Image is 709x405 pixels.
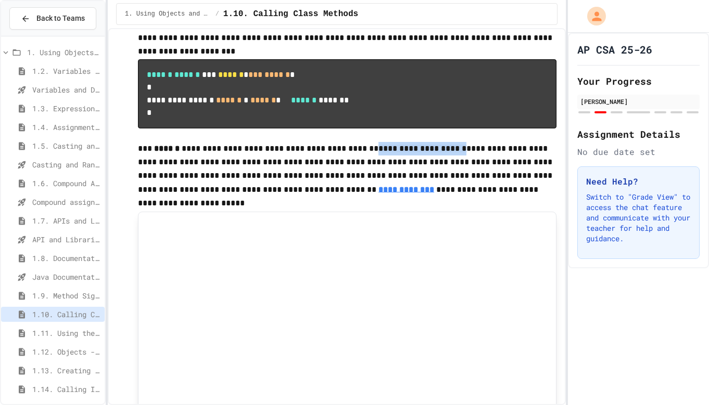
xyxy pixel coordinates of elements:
[32,328,100,338] span: 1.11. Using the Math Class
[577,146,700,158] div: No due date set
[32,140,100,151] span: 1.5. Casting and Ranges of Values
[32,66,100,76] span: 1.2. Variables and Data Types
[27,47,100,58] span: 1. Using Objects and Methods
[32,122,100,133] span: 1.4. Assignment and Input
[586,175,691,188] h3: Need Help?
[576,4,609,28] div: My Account
[580,97,697,106] div: [PERSON_NAME]
[32,346,100,357] span: 1.12. Objects - Instances of Classes
[216,10,219,18] span: /
[32,271,100,282] span: Java Documentation with Comments - Topic 1.8
[32,309,100,320] span: 1.10. Calling Class Methods
[32,103,100,114] span: 1.3. Expressions and Output [New]
[32,384,100,395] span: 1.14. Calling Instance Methods
[223,8,358,20] span: 1.10. Calling Class Methods
[32,253,100,264] span: 1.8. Documentation with Comments and Preconditions
[577,74,700,88] h2: Your Progress
[32,215,100,226] span: 1.7. APIs and Libraries
[32,84,100,95] span: Variables and Data Types - Quiz
[32,159,100,170] span: Casting and Ranges of variables - Quiz
[32,178,100,189] span: 1.6. Compound Assignment Operators
[9,7,96,30] button: Back to Teams
[36,13,85,24] span: Back to Teams
[32,197,100,207] span: Compound assignment operators - Quiz
[32,365,100,376] span: 1.13. Creating and Initializing Objects: Constructors
[32,290,100,301] span: 1.9. Method Signatures
[577,127,700,141] h2: Assignment Details
[125,10,211,18] span: 1. Using Objects and Methods
[32,234,100,245] span: API and Libraries - Topic 1.7
[586,192,691,244] p: Switch to "Grade View" to access the chat feature and communicate with your teacher for help and ...
[577,42,652,57] h1: AP CSA 25-26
